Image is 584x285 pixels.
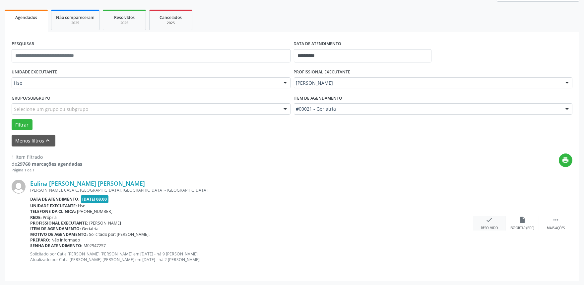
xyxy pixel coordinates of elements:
div: [PERSON_NAME], CASA C, [GEOGRAPHIC_DATA], [GEOGRAPHIC_DATA] - [GEOGRAPHIC_DATA] [30,187,473,193]
span: Agendados [15,15,37,20]
i: insert_drive_file [519,216,526,224]
b: Data de atendimento: [30,196,80,202]
span: Resolvidos [114,15,135,20]
button: print [559,153,572,167]
span: Não informado [52,237,80,243]
span: Hse [78,203,86,209]
i: print [562,156,569,164]
div: Página 1 de 1 [12,167,82,173]
img: img [12,180,26,194]
b: Preparo: [30,237,50,243]
i: keyboard_arrow_up [44,137,52,144]
span: Cancelados [160,15,182,20]
b: Profissional executante: [30,220,88,226]
span: Selecione um grupo ou subgrupo [14,106,88,113]
b: Unidade executante: [30,203,77,209]
button: Menos filtroskeyboard_arrow_up [12,135,55,146]
span: #00021 - Geriatria [296,106,559,112]
div: de [12,160,82,167]
i: check [486,216,493,224]
span: Geriatria [82,226,99,232]
b: Item de agendamento: [30,226,81,232]
span: Solicitado por: [PERSON_NAME]. [89,232,150,237]
div: 2025 [56,21,95,26]
div: 2025 [154,21,187,26]
button: Filtrar [12,119,32,131]
div: Mais ações [547,226,565,231]
label: Grupo/Subgrupo [12,93,50,103]
span: Própria [43,215,57,220]
b: Motivo de agendamento: [30,232,88,237]
b: Rede: [30,215,42,220]
p: Solicitado por Catia [PERSON_NAME] [PERSON_NAME] em [DATE] - há 9 [PERSON_NAME] Atualizado por Ca... [30,251,473,262]
div: Resolvido [481,226,498,231]
div: 1 item filtrado [12,153,82,160]
label: UNIDADE EXECUTANTE [12,67,57,77]
span: Hse [14,80,277,86]
div: Exportar (PDF) [511,226,535,231]
label: Item de agendamento [294,93,343,103]
b: Telefone da clínica: [30,209,76,214]
span: Não compareceram [56,15,95,20]
label: PESQUISAR [12,39,34,49]
div: 2025 [108,21,141,26]
label: DATA DE ATENDIMENTO [294,39,342,49]
span: [PERSON_NAME] [296,80,559,86]
span: M02947257 [84,243,106,248]
a: Eulina [PERSON_NAME] [PERSON_NAME] [30,180,145,187]
label: PROFISSIONAL EXECUTANTE [294,67,351,77]
span: [DATE] 08:00 [81,195,109,203]
strong: 29760 marcações agendadas [17,161,82,167]
i:  [552,216,559,224]
span: [PHONE_NUMBER] [77,209,113,214]
b: Senha de atendimento: [30,243,83,248]
span: [PERSON_NAME] [90,220,121,226]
